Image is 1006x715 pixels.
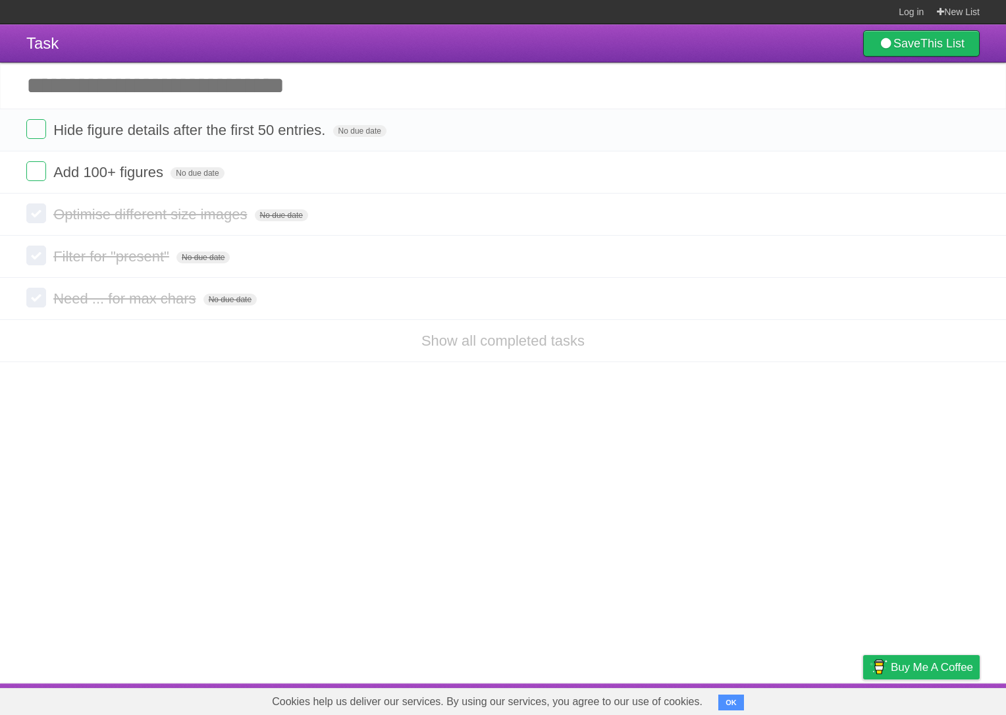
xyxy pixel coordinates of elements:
span: No due date [333,125,386,137]
span: Buy me a coffee [891,656,973,679]
a: Terms [801,687,830,712]
b: This List [920,37,965,50]
a: About [688,687,716,712]
a: Buy me a coffee [863,655,980,679]
label: Done [26,161,46,181]
span: Task [26,34,59,52]
label: Done [26,246,46,265]
a: Developers [731,687,785,712]
a: Privacy [846,687,880,712]
span: No due date [176,252,230,263]
a: Show all completed tasks [421,332,585,349]
label: Done [26,288,46,307]
span: No due date [203,294,257,305]
span: Cookies help us deliver our services. By using our services, you agree to our use of cookies. [259,689,716,715]
span: Filter for "present" [53,248,172,265]
span: No due date [171,167,224,179]
a: SaveThis List [863,30,980,57]
span: Optimise different size images [53,206,250,223]
span: Need ... for max chars [53,290,199,307]
span: No due date [255,209,308,221]
label: Done [26,119,46,139]
img: Buy me a coffee [870,656,887,678]
a: Suggest a feature [897,687,980,712]
button: OK [718,695,744,710]
span: Add 100+ figures [53,164,167,180]
label: Done [26,203,46,223]
span: Hide figure details after the first 50 entries. [53,122,329,138]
